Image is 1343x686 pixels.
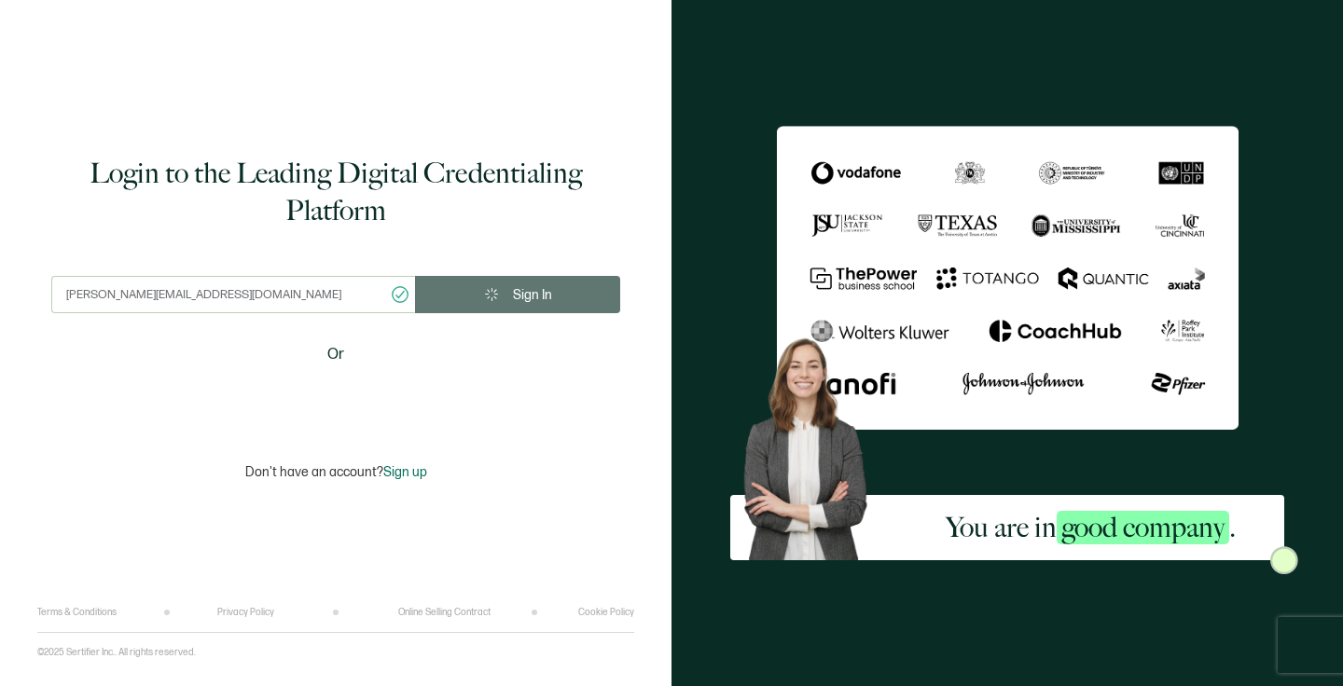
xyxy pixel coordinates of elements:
[327,343,344,366] span: Or
[219,378,452,419] iframe: Sign in with Google Button
[228,378,443,419] div: Sign in with Google. Opens in new tab
[1270,546,1298,574] img: Sertifier Login
[217,607,274,618] a: Privacy Policy
[51,276,415,313] input: Enter your work email address
[1057,511,1229,544] span: good company
[245,464,427,480] p: Don't have an account?
[51,155,620,229] h1: Login to the Leading Digital Credentialing Platform
[37,607,117,618] a: Terms & Conditions
[398,607,491,618] a: Online Selling Contract
[578,607,634,618] a: Cookie Policy
[383,464,427,480] span: Sign up
[37,647,196,658] p: ©2025 Sertifier Inc.. All rights reserved.
[777,126,1239,430] img: Sertifier Login - You are in <span class="strong-h">good company</span>.
[390,284,410,305] ion-icon: checkmark circle outline
[946,509,1236,546] h2: You are in .
[730,327,896,560] img: Sertifier Login - You are in <span class="strong-h">good company</span>. Hero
